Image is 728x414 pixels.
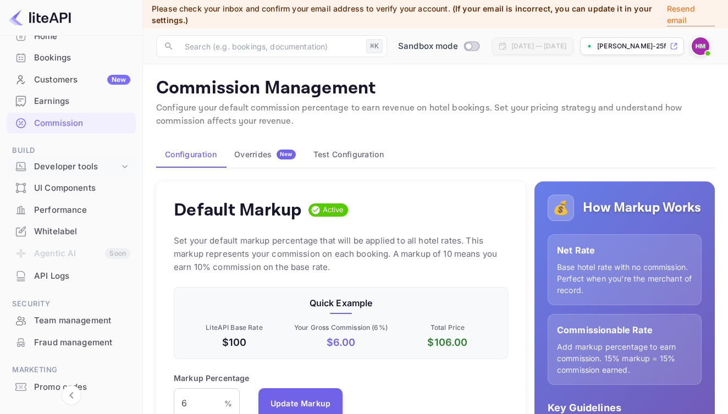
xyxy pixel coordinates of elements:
[290,323,392,333] p: Your Gross Commission ( 6 %)
[224,398,232,409] p: %
[7,47,136,68] a: Bookings
[7,69,136,91] div: CustomersNew
[107,75,130,85] div: New
[34,182,130,195] div: UI Components
[7,377,136,398] div: Promo codes
[7,221,136,242] div: Whitelabel
[7,310,136,330] a: Team management
[7,26,136,47] div: Home
[34,381,130,394] div: Promo codes
[34,74,130,86] div: Customers
[7,332,136,352] a: Fraud management
[583,199,701,217] h5: How Markup Works
[62,385,81,405] button: Collapse navigation
[7,157,136,176] div: Developer tools
[174,372,250,384] p: Markup Percentage
[156,78,715,100] p: Commission Management
[34,270,130,283] div: API Logs
[7,113,136,134] div: Commission
[34,225,130,238] div: Whitelabel
[34,204,130,217] div: Performance
[34,314,130,327] div: Team management
[366,39,383,53] div: ⌘K
[156,102,715,128] p: Configure your default commission percentage to earn revenue on hotel bookings. Set your pricing ...
[9,9,71,26] img: LiteAPI logo
[398,40,458,53] span: Sandbox mode
[557,261,692,296] p: Base hotel rate with no commission. Perfect when you're the merchant of record.
[277,151,296,158] span: New
[7,377,136,397] a: Promo codes
[7,332,136,354] div: Fraud management
[7,47,136,69] div: Bookings
[7,113,136,133] a: Commission
[34,117,130,130] div: Commission
[174,234,508,274] p: Set your default markup percentage that will be applied to all hotel rates. This markup represent...
[7,221,136,241] a: Whitelabel
[667,3,715,26] p: Resend email
[7,364,136,376] span: Marketing
[7,26,136,46] a: Home
[156,141,225,168] button: Configuration
[7,310,136,332] div: Team management
[396,323,499,333] p: Total Price
[557,244,692,257] p: Net Rate
[34,161,119,173] div: Developer tools
[557,323,692,336] p: Commissionable Rate
[152,4,450,13] span: Please check your inbox and confirm your email address to verify your account.
[692,37,709,55] img: Hisham Mohamed
[34,30,130,43] div: Home
[7,91,136,112] div: Earnings
[7,178,136,198] a: UI Components
[7,91,136,111] a: Earnings
[183,335,285,350] p: $100
[7,178,136,199] div: UI Components
[511,41,566,51] div: [DATE] — [DATE]
[394,40,483,53] div: Switch to Production mode
[234,150,296,159] div: Overrides
[318,205,349,216] span: Active
[290,335,392,350] p: $ 6.00
[178,35,362,57] input: Search (e.g. bookings, documentation)
[396,335,499,350] p: $ 106.00
[7,200,136,220] a: Performance
[7,298,136,310] span: Security
[7,266,136,286] a: API Logs
[597,41,668,51] p: [PERSON_NAME]-25fpd.n...
[7,200,136,221] div: Performance
[183,323,285,333] p: LiteAPI Base Rate
[305,141,393,168] button: Test Configuration
[7,266,136,287] div: API Logs
[7,69,136,90] a: CustomersNew
[34,95,130,108] div: Earnings
[7,145,136,157] span: Build
[34,336,130,349] div: Fraud management
[557,341,692,376] p: Add markup percentage to earn commission. 15% markup = 15% commission earned.
[174,199,302,221] h4: Default Markup
[34,52,130,64] div: Bookings
[183,296,499,310] p: Quick Example
[553,198,569,218] p: 💰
